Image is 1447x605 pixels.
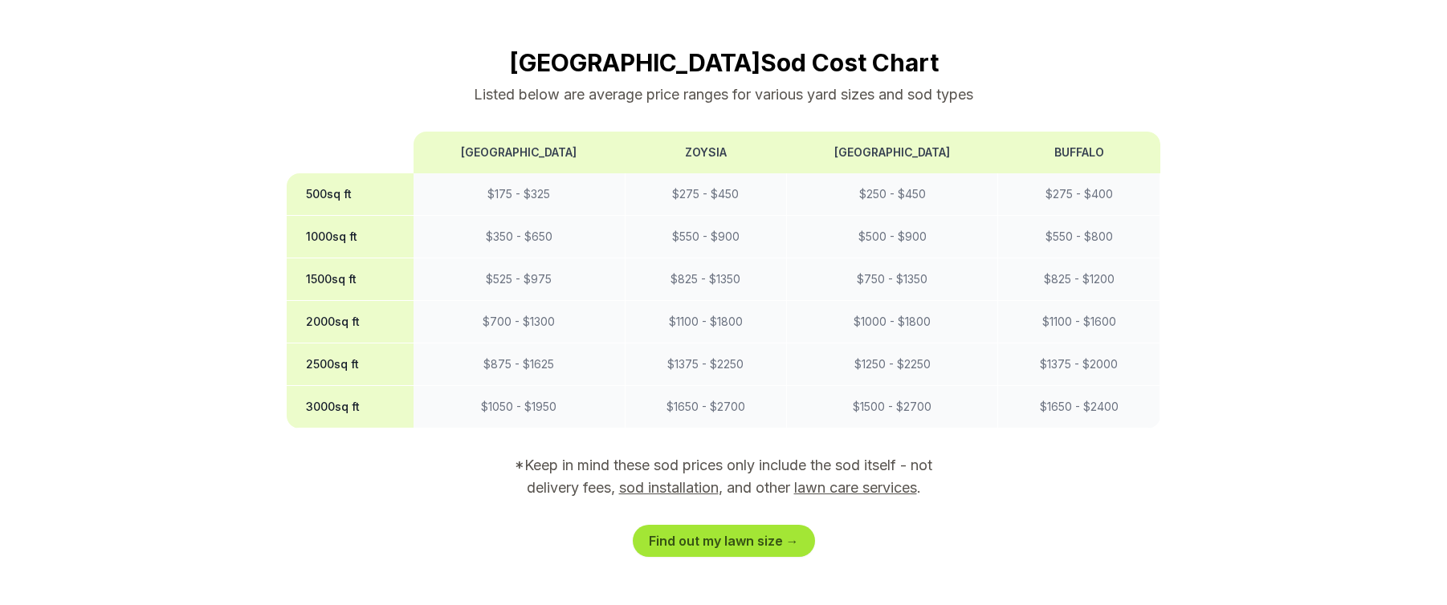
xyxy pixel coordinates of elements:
[787,386,998,428] td: $ 1500 - $ 2700
[414,343,625,386] td: $ 875 - $ 1625
[287,83,1160,106] p: Listed below are average price ranges for various yard sizes and sod types
[625,216,787,258] td: $ 550 - $ 900
[998,301,1160,343] td: $ 1100 - $ 1600
[287,173,414,216] th: 500 sq ft
[625,173,787,216] td: $ 275 - $ 450
[287,48,1160,77] h2: [GEOGRAPHIC_DATA] Sod Cost Chart
[287,301,414,343] th: 2000 sq ft
[619,479,719,496] a: sod installation
[625,132,787,173] th: Zoysia
[414,258,625,301] td: $ 525 - $ 975
[998,386,1160,428] td: $ 1650 - $ 2400
[414,216,625,258] td: $ 350 - $ 650
[414,173,625,216] td: $ 175 - $ 325
[998,132,1160,173] th: Buffalo
[287,386,414,428] th: 3000 sq ft
[787,216,998,258] td: $ 500 - $ 900
[787,173,998,216] td: $ 250 - $ 450
[787,132,998,173] th: [GEOGRAPHIC_DATA]
[625,258,787,301] td: $ 825 - $ 1350
[287,343,414,386] th: 2500 sq ft
[998,343,1160,386] td: $ 1375 - $ 2000
[287,258,414,301] th: 1500 sq ft
[492,454,955,499] p: *Keep in mind these sod prices only include the sod itself - not delivery fees, , and other .
[414,386,625,428] td: $ 1050 - $ 1950
[787,258,998,301] td: $ 750 - $ 1350
[787,301,998,343] td: $ 1000 - $ 1800
[998,173,1160,216] td: $ 275 - $ 400
[414,301,625,343] td: $ 700 - $ 1300
[787,343,998,386] td: $ 1250 - $ 2250
[998,258,1160,301] td: $ 825 - $ 1200
[287,216,414,258] th: 1000 sq ft
[625,386,787,428] td: $ 1650 - $ 2700
[998,216,1160,258] td: $ 550 - $ 800
[794,479,917,496] a: lawn care services
[625,343,787,386] td: $ 1375 - $ 2250
[414,132,625,173] th: [GEOGRAPHIC_DATA]
[633,525,815,557] a: Find out my lawn size →
[625,301,787,343] td: $ 1100 - $ 1800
